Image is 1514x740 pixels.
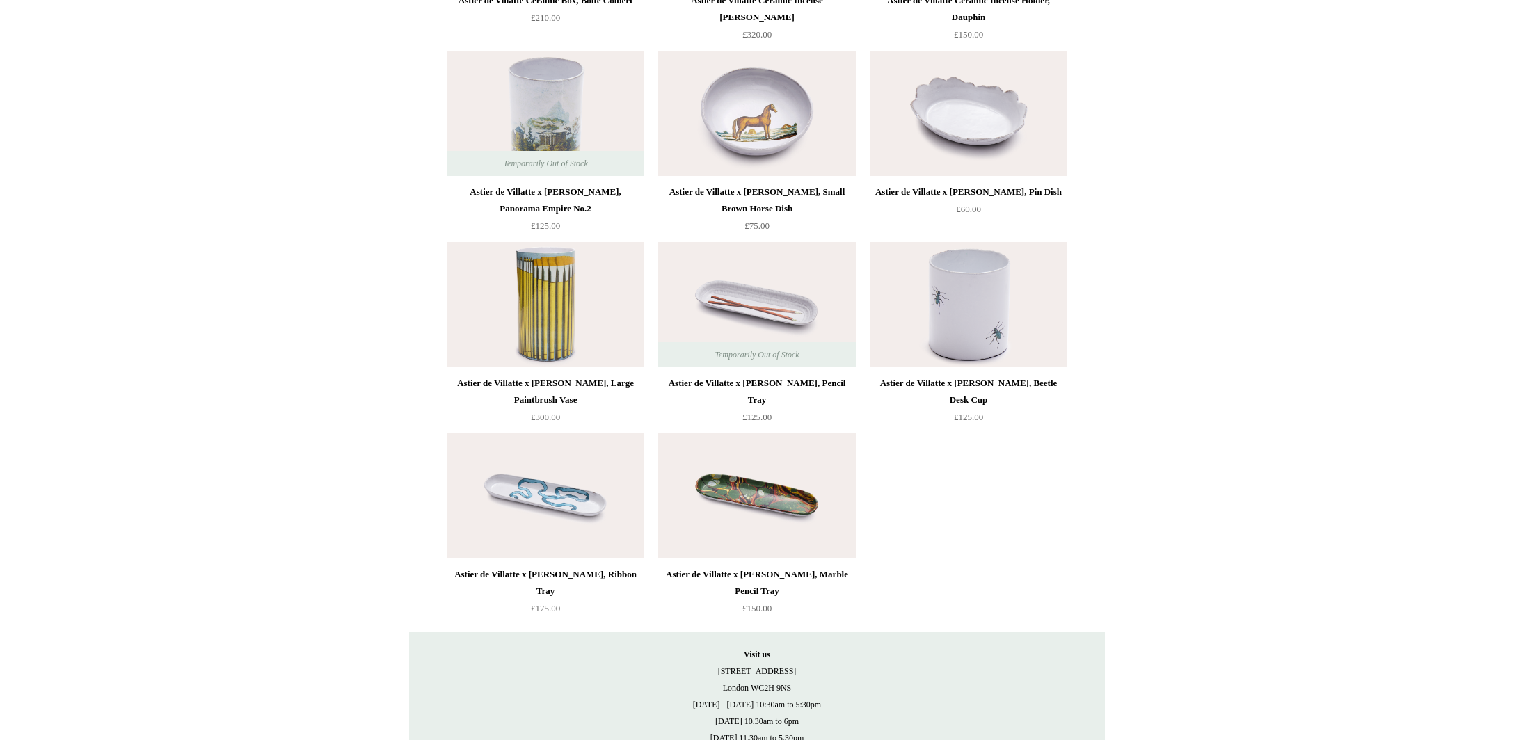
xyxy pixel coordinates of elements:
a: Astier de Villatte x John Derian, Large Paintbrush Vase Astier de Villatte x John Derian, Large P... [447,242,644,367]
div: Astier de Villatte x [PERSON_NAME], Marble Pencil Tray [662,566,852,600]
div: Astier de Villatte x [PERSON_NAME], Panorama Empire No.2 [450,184,641,217]
a: Astier de Villatte x [PERSON_NAME], Ribbon Tray £175.00 [447,566,644,623]
div: Astier de Villatte x [PERSON_NAME], Pencil Tray [662,375,852,408]
a: Astier de Villatte x John Derian, Panorama Empire No.2 Astier de Villatte x John Derian, Panorama... [447,51,644,176]
a: Astier de Villatte x John Derian Desk, Marble Pencil Tray Astier de Villatte x John Derian Desk, ... [658,433,856,558]
a: Astier de Villatte x John Derian, Beetle Desk Cup Astier de Villatte x John Derian, Beetle Desk Cup [870,242,1067,367]
a: Astier de Villatte x [PERSON_NAME], Pencil Tray £125.00 [658,375,856,432]
img: Astier de Villatte x John Derian, Pencil Tray [658,242,856,367]
div: Astier de Villatte x [PERSON_NAME], Large Paintbrush Vase [450,375,641,408]
div: Astier de Villatte x [PERSON_NAME], Beetle Desk Cup [873,375,1064,408]
a: Astier de Villatte x John Derian, Pencil Tray Astier de Villatte x John Derian, Pencil Tray Tempo... [658,242,856,367]
img: Astier de Villatte x John Derian Desk, Small Brown Horse Dish [658,51,856,176]
span: £175.00 [531,603,560,613]
span: £300.00 [531,412,560,422]
a: Astier de Villatte x [PERSON_NAME], Large Paintbrush Vase £300.00 [447,375,644,432]
a: Astier de Villatte x John Derian, Ribbon Tray Astier de Villatte x John Derian, Ribbon Tray [447,433,644,558]
a: Astier de Villatte x [PERSON_NAME], Beetle Desk Cup £125.00 [870,375,1067,432]
span: Temporarily Out of Stock [489,151,601,176]
img: Astier de Villatte x John Derian Desk, Marble Pencil Tray [658,433,856,558]
span: Temporarily Out of Stock [701,342,813,367]
a: Astier de Villatte x [PERSON_NAME], Panorama Empire No.2 £125.00 [447,184,644,241]
a: Astier de Villatte x John Derian, Pin Dish Astier de Villatte x John Derian, Pin Dish [870,51,1067,176]
span: £75.00 [744,220,770,231]
img: Astier de Villatte x John Derian, Panorama Empire No.2 [447,51,644,176]
a: Astier de Villatte x [PERSON_NAME], Pin Dish £60.00 [870,184,1067,241]
div: Astier de Villatte x [PERSON_NAME], Ribbon Tray [450,566,641,600]
span: £210.00 [531,13,560,23]
span: £150.00 [742,603,772,613]
span: £320.00 [742,29,772,40]
strong: Visit us [744,650,770,659]
span: £125.00 [531,220,560,231]
a: Astier de Villatte x John Derian Desk, Small Brown Horse Dish Astier de Villatte x John Derian De... [658,51,856,176]
span: £60.00 [956,204,981,214]
span: £125.00 [954,412,983,422]
img: Astier de Villatte x John Derian, Ribbon Tray [447,433,644,558]
img: Astier de Villatte x John Derian, Large Paintbrush Vase [447,242,644,367]
a: Astier de Villatte x [PERSON_NAME], Marble Pencil Tray £150.00 [658,566,856,623]
span: £150.00 [954,29,983,40]
img: Astier de Villatte x John Derian, Pin Dish [870,51,1067,176]
div: Astier de Villatte x [PERSON_NAME], Pin Dish [873,184,1064,200]
img: Astier de Villatte x John Derian, Beetle Desk Cup [870,242,1067,367]
a: Astier de Villatte x [PERSON_NAME], Small Brown Horse Dish £75.00 [658,184,856,241]
div: Astier de Villatte x [PERSON_NAME], Small Brown Horse Dish [662,184,852,217]
span: £125.00 [742,412,772,422]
